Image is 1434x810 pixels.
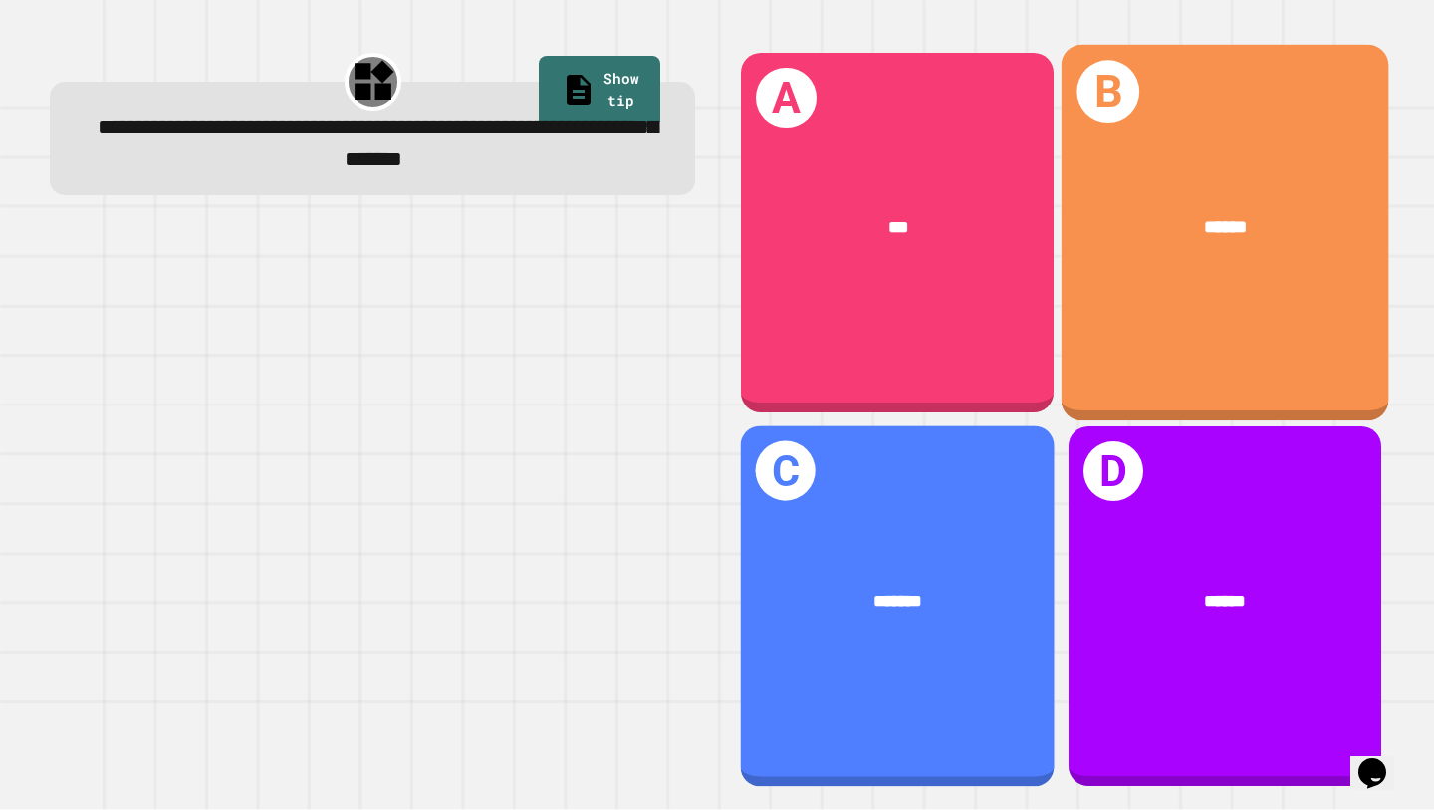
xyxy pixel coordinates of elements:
[539,56,660,126] a: Show tip
[1076,60,1139,123] h1: B
[756,68,816,128] h1: A
[1083,441,1143,501] h1: D
[756,441,816,501] h1: C
[1350,730,1414,790] iframe: chat widget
